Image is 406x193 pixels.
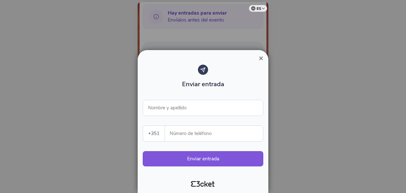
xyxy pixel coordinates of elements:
input: Número de teléfono [170,126,263,141]
span: × [259,54,263,62]
input: Nombre y apellido [143,100,263,116]
span: Enviar entrada [182,80,224,88]
label: Nombre y apellido [143,100,192,116]
label: Número de teléfono [165,126,264,141]
button: Enviar entrada [143,151,263,166]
